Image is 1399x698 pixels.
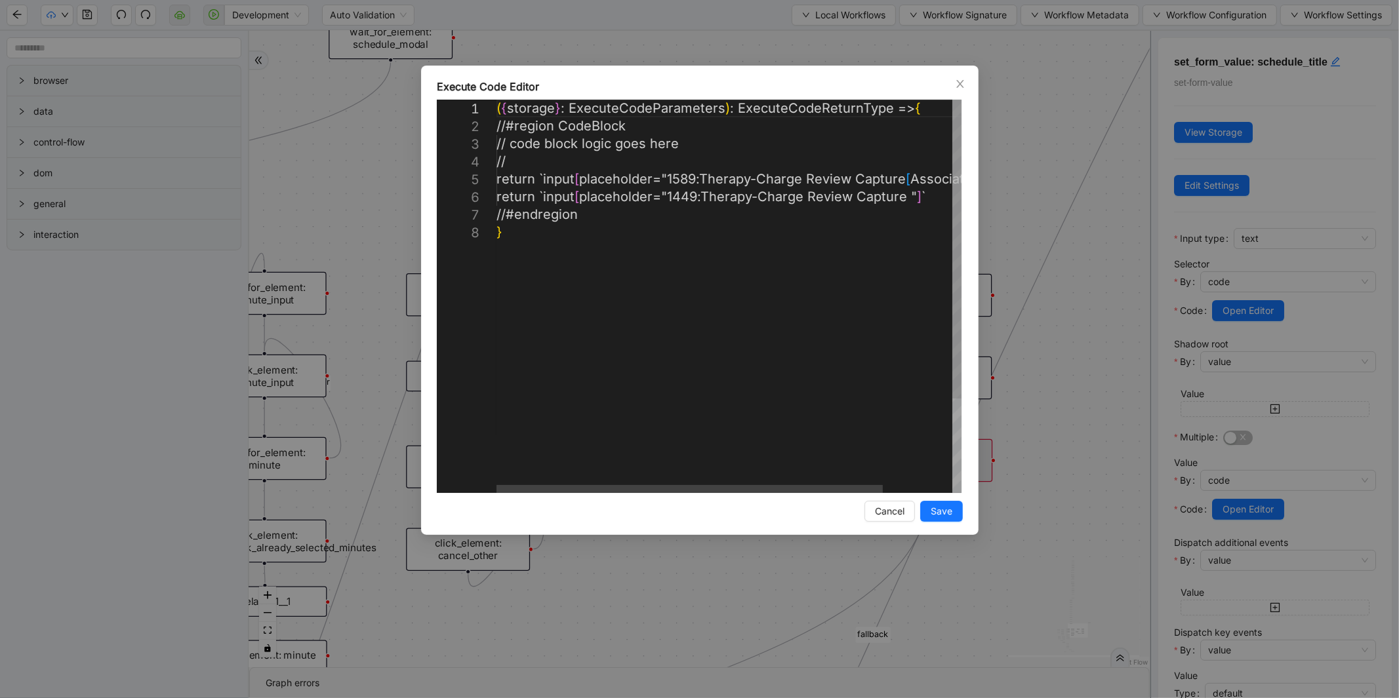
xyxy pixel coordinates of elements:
div: 7 [437,206,479,224]
span: ` [922,189,925,204]
div: 1 [437,100,479,118]
div: 8 [437,224,479,242]
div: 4 [437,153,479,171]
span: } [497,224,502,240]
span: ) [725,100,730,116]
span: Save [931,504,952,518]
span: { [915,100,921,116]
button: Close [953,77,967,91]
button: Save [920,501,963,522]
span: : ExecuteCodeParameters [561,100,725,116]
span: placeholder="1589:Therapy-Charge Review Capture [579,171,906,187]
div: Execute Code Editor [437,79,963,94]
div: 3 [437,136,479,153]
span: { [501,100,507,116]
span: : ExecuteCodeReturnType => [730,100,915,116]
span: //#region CodeBlock [497,118,626,134]
span: return `input [497,171,575,187]
span: placeholder="1449:Therapy-Charge Review Capture " [579,189,917,204]
span: //#endregion [497,206,578,222]
button: Cancel [864,501,915,522]
span: // code block logic goes here [497,136,679,151]
span: } [555,100,561,116]
span: close [955,79,965,89]
span: [ [906,171,910,187]
span: return `input [497,189,575,204]
span: ] [917,189,922,204]
span: storage [507,100,555,116]
span: [ [575,189,579,204]
span: Associates [910,171,979,187]
div: 6 [437,189,479,206]
span: [ [575,171,579,187]
span: ( [497,100,501,116]
span: Cancel [875,504,904,518]
div: 5 [437,171,479,189]
span: // [497,153,506,169]
div: 2 [437,118,479,136]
